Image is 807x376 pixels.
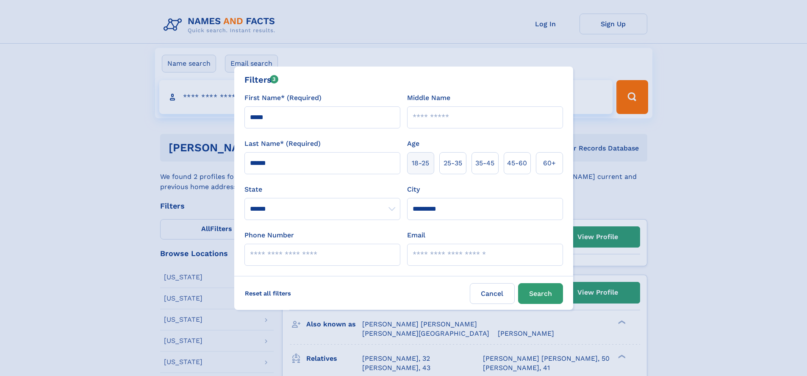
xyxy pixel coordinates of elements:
[244,230,294,240] label: Phone Number
[244,184,400,195] label: State
[407,230,425,240] label: Email
[244,139,321,149] label: Last Name* (Required)
[518,283,563,304] button: Search
[444,158,462,168] span: 25‑35
[244,73,279,86] div: Filters
[470,283,515,304] label: Cancel
[475,158,494,168] span: 35‑45
[244,93,322,103] label: First Name* (Required)
[507,158,527,168] span: 45‑60
[239,283,297,304] label: Reset all filters
[407,184,420,195] label: City
[407,93,450,103] label: Middle Name
[407,139,419,149] label: Age
[412,158,429,168] span: 18‑25
[543,158,556,168] span: 60+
